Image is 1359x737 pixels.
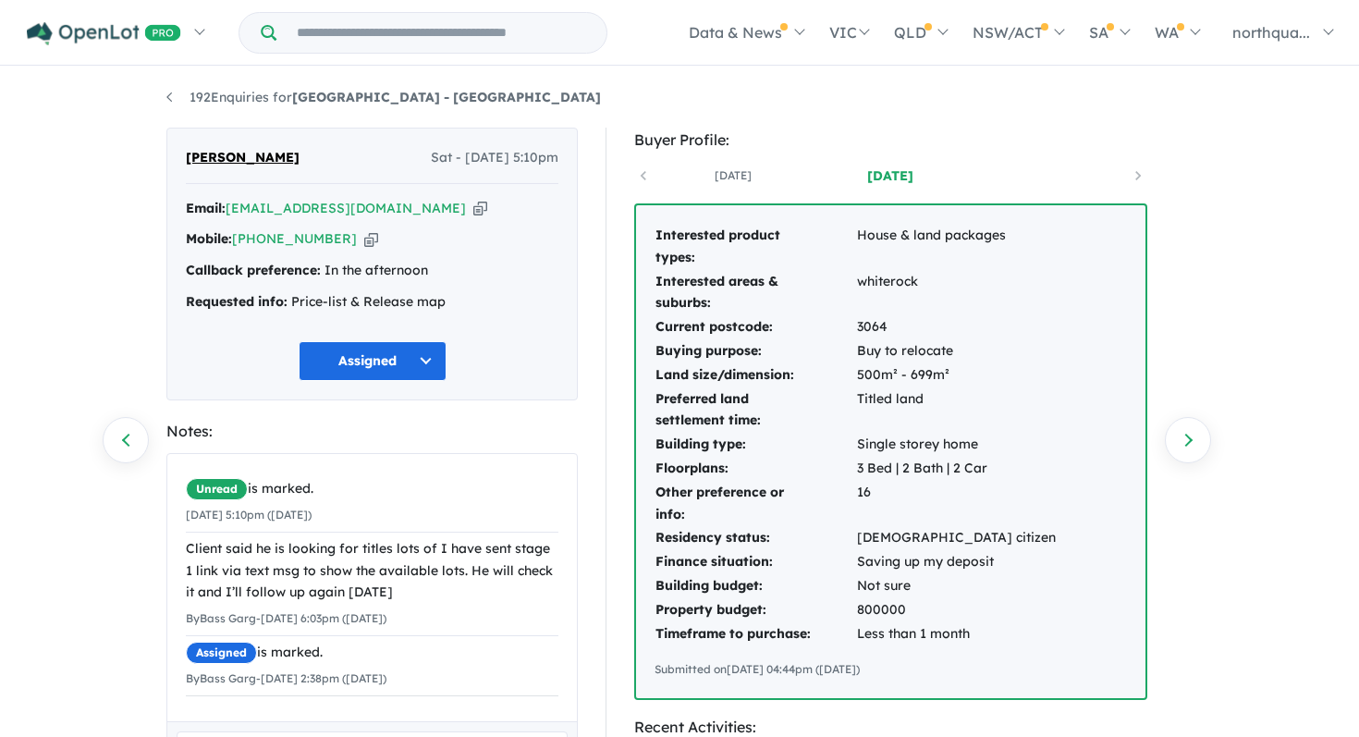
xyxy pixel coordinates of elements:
strong: Email: [186,200,226,216]
strong: [GEOGRAPHIC_DATA] - [GEOGRAPHIC_DATA] [292,89,601,105]
td: Not sure [856,574,1057,598]
span: Assigned [186,642,257,664]
a: 192Enquiries for[GEOGRAPHIC_DATA] - [GEOGRAPHIC_DATA] [166,89,601,105]
a: [DATE] [812,166,969,185]
td: Finance situation: [655,550,856,574]
div: Submitted on [DATE] 04:44pm ([DATE]) [655,660,1127,679]
button: Copy [364,229,378,249]
td: Buying purpose: [655,339,856,363]
div: is marked. [186,642,558,664]
button: Assigned [299,341,447,381]
td: 16 [856,481,1057,527]
td: Titled land [856,387,1057,434]
img: Openlot PRO Logo White [27,22,181,45]
span: northqua... [1232,23,1310,42]
td: Building type: [655,433,856,457]
td: whiterock [856,270,1057,316]
td: Current postcode: [655,315,856,339]
strong: Callback preference: [186,262,321,278]
div: Buyer Profile: [634,128,1147,153]
small: [DATE] 5:10pm ([DATE]) [186,508,312,522]
td: 800000 [856,598,1057,622]
td: Timeframe to purchase: [655,622,856,646]
div: Price-list & Release map [186,291,558,313]
td: 3064 [856,315,1057,339]
td: Property budget: [655,598,856,622]
td: [DEMOGRAPHIC_DATA] citizen [856,526,1057,550]
input: Try estate name, suburb, builder or developer [280,13,603,53]
td: Less than 1 month [856,622,1057,646]
td: Floorplans: [655,457,856,481]
span: Sat - [DATE] 5:10pm [431,147,558,169]
nav: breadcrumb [166,87,1193,109]
div: Notes: [166,419,578,444]
a: [PHONE_NUMBER] [232,230,357,247]
a: [EMAIL_ADDRESS][DOMAIN_NAME] [226,200,466,216]
td: Saving up my deposit [856,550,1057,574]
td: Preferred land settlement time: [655,387,856,434]
small: By Bass Garg - [DATE] 6:03pm ([DATE]) [186,611,386,625]
td: 500m² - 699m² [856,363,1057,387]
td: Buy to relocate [856,339,1057,363]
td: Interested product types: [655,224,856,270]
strong: Mobile: [186,230,232,247]
a: [DATE] [655,166,812,185]
button: Copy [473,199,487,218]
span: Unread [186,478,248,500]
td: Interested areas & suburbs: [655,270,856,316]
td: Building budget: [655,574,856,598]
small: By Bass Garg - [DATE] 2:38pm ([DATE]) [186,671,386,685]
span: [PERSON_NAME] [186,147,300,169]
td: Single storey home [856,433,1057,457]
td: 3 Bed | 2 Bath | 2 Car [856,457,1057,481]
div: In the afternoon [186,260,558,282]
strong: Requested info: [186,293,288,310]
div: is marked. [186,478,558,500]
td: Residency status: [655,526,856,550]
td: Other preference or info: [655,481,856,527]
td: House & land packages [856,224,1057,270]
td: Land size/dimension: [655,363,856,387]
div: Client said he is looking for titles lots of I have sent stage 1 link via text msg to show the av... [186,538,558,604]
